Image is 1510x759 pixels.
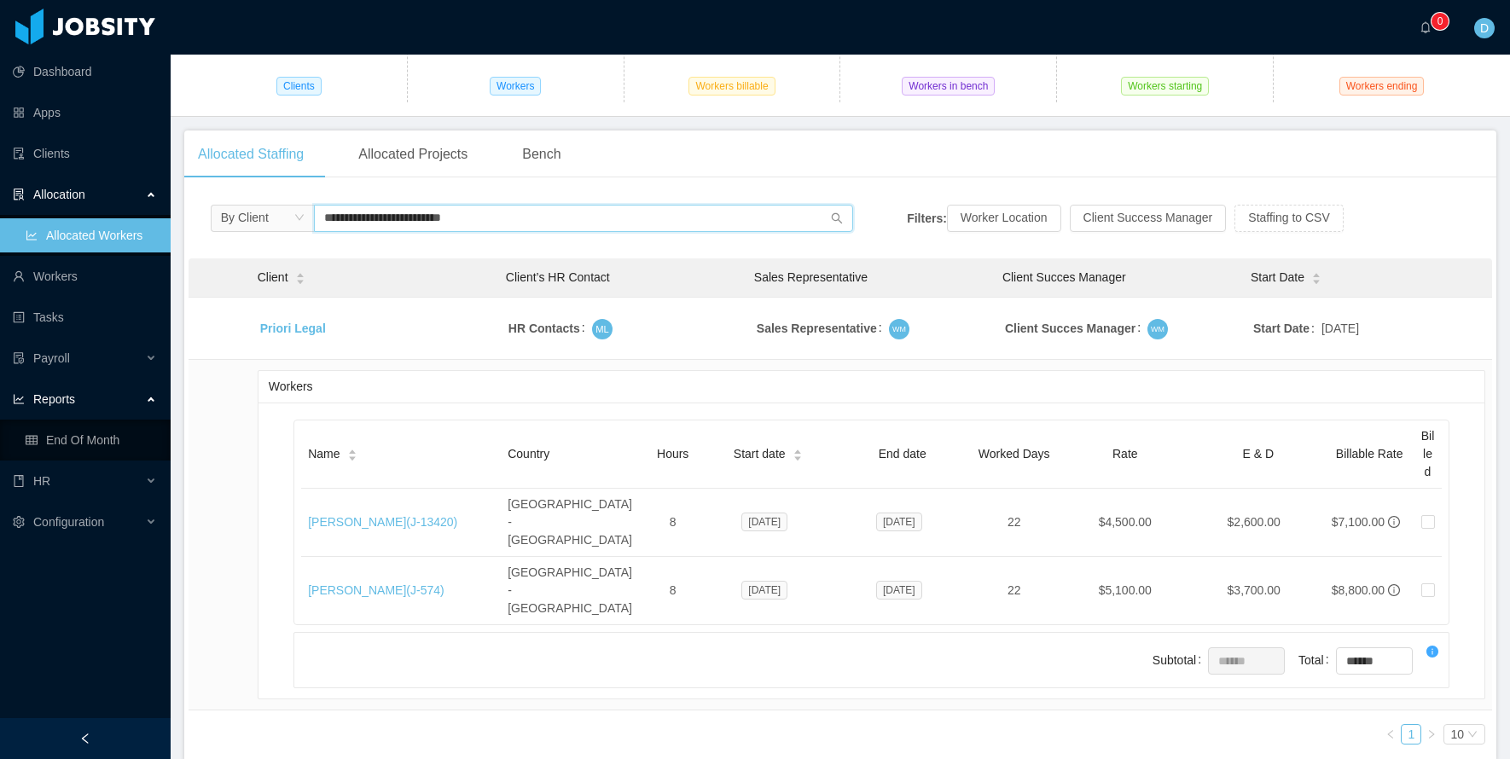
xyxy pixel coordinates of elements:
[831,212,843,224] i: icon: search
[13,516,25,528] i: icon: setting
[347,447,357,459] div: Sort
[506,270,610,284] span: Client’s HR Contact
[1112,447,1138,461] span: Rate
[793,454,802,459] i: icon: caret-down
[13,259,157,293] a: icon: userWorkers
[793,447,803,459] div: Sort
[645,489,700,557] td: 8
[13,475,25,487] i: icon: book
[295,277,305,282] i: icon: caret-down
[1321,320,1359,338] span: [DATE]
[1380,724,1401,745] li: Previous Page
[1388,516,1400,528] span: info-circle
[1401,724,1421,745] li: 1
[1253,322,1310,335] strong: Start Date
[757,322,877,335] strong: Sales Representative
[221,205,269,230] div: By Client
[33,515,104,529] span: Configuration
[741,513,787,531] span: [DATE]
[1480,18,1489,38] span: D
[33,392,75,406] span: Reports
[657,447,688,461] span: Hours
[1450,725,1464,744] div: 10
[947,205,1061,232] button: Worker Location
[1002,270,1126,284] span: Client Succes Manager
[876,581,922,600] span: [DATE]
[260,322,326,335] a: Priori Legal
[26,423,157,457] a: icon: tableEnd Of Month
[13,188,25,200] i: icon: solution
[26,218,157,252] a: icon: line-chartAllocated Workers
[907,211,947,224] strong: Filters:
[595,321,609,337] span: ML
[308,583,444,597] a: [PERSON_NAME](J-574)
[490,77,541,96] span: Workers
[645,557,700,624] td: 8
[734,445,786,463] span: Start date
[295,271,305,276] i: icon: caret-up
[1467,729,1478,741] i: icon: down
[33,351,70,365] span: Payroll
[501,557,645,624] td: [GEOGRAPHIC_DATA] - [GEOGRAPHIC_DATA]
[13,136,157,171] a: icon: auditClients
[1070,205,1227,232] button: Client Success Manager
[892,322,906,335] span: WM
[1332,513,1385,531] div: $7,100.00
[970,489,1059,557] td: 22
[688,77,775,96] span: Workers billable
[33,474,50,488] span: HR
[979,447,1050,461] span: Worked Days
[1426,729,1437,739] i: icon: right
[1311,271,1321,276] i: icon: caret-up
[1005,322,1135,335] strong: Client Succes Manager
[347,448,357,453] i: icon: caret-up
[308,515,457,529] a: [PERSON_NAME](J-13420)
[308,445,340,463] span: Name
[876,513,922,531] span: [DATE]
[1388,584,1400,596] span: info-circle
[1311,270,1321,282] div: Sort
[508,130,574,178] div: Bench
[793,448,802,453] i: icon: caret-up
[345,130,481,178] div: Allocated Projects
[1209,648,1284,674] input: Subtotal
[33,188,85,201] span: Allocation
[902,77,995,96] span: Workers in bench
[294,212,305,224] i: icon: down
[13,352,25,364] i: icon: file-protect
[295,270,305,282] div: Sort
[1426,646,1438,658] i: icon: info-circle
[1153,653,1208,667] label: Subtotal
[1421,724,1442,745] li: Next Page
[1311,277,1321,282] i: icon: caret-down
[1421,429,1435,478] span: Billed
[508,322,580,335] strong: HR Contacts
[258,269,288,287] span: Client
[1059,557,1192,624] td: $5,100.00
[970,557,1059,624] td: 22
[1121,77,1209,96] span: Workers starting
[1420,21,1432,33] i: icon: bell
[1059,489,1192,557] td: $4,500.00
[13,300,157,334] a: icon: profileTasks
[13,393,25,405] i: icon: line-chart
[1339,77,1425,96] span: Workers ending
[276,77,322,96] span: Clients
[501,489,645,557] td: [GEOGRAPHIC_DATA] - [GEOGRAPHIC_DATA]
[1432,13,1449,30] sup: 0
[1242,447,1274,461] span: E & D
[1234,205,1343,232] button: Staffing to CSV
[1298,653,1335,667] label: Total
[13,55,157,89] a: icon: pie-chartDashboard
[1402,725,1420,744] a: 1
[1385,729,1396,739] i: icon: left
[508,447,549,461] span: Country
[879,447,926,461] span: End date
[1336,447,1403,461] span: Billable Rate
[1228,583,1281,597] span: $3,700.00
[1337,648,1412,674] input: Total
[13,96,157,130] a: icon: appstoreApps
[1228,515,1281,529] span: $2,600.00
[269,371,1474,403] div: Workers
[184,130,317,178] div: Allocated Staffing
